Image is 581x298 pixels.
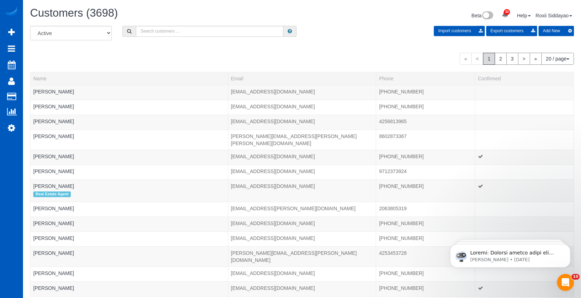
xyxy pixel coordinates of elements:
a: Roxii Siddayao [536,13,572,18]
div: Tags [33,140,225,142]
a: [PERSON_NAME] [33,183,74,189]
div: Tags [33,160,225,162]
td: Phone [376,246,475,267]
button: Import customers [434,26,485,36]
a: [PERSON_NAME] [33,154,74,159]
td: Phone [376,130,475,150]
a: 3 [506,53,518,65]
iframe: Intercom live chat [557,274,574,291]
td: Phone [376,100,475,115]
img: New interface [482,11,493,21]
a: [PERSON_NAME] [33,89,74,94]
td: Email [228,202,376,217]
td: Email [228,179,376,202]
td: Phone [376,179,475,202]
th: Phone [376,72,475,85]
img: Automaid Logo [4,7,18,17]
td: Phone [376,231,475,246]
td: Email [228,246,376,267]
button: Add New [539,26,574,36]
td: Name [30,202,228,217]
td: Phone [376,150,475,165]
td: Name [30,150,228,165]
td: Email [228,281,376,296]
a: [PERSON_NAME] [33,168,74,174]
td: Name [30,130,228,150]
span: Customers (3698) [30,7,118,19]
div: Tags [33,110,225,112]
span: 1 [483,53,495,65]
input: Search customers ... [136,26,283,37]
div: Tags [33,242,225,243]
div: Tags [33,292,225,293]
td: Confirmed [475,85,574,100]
span: 10 [571,274,580,280]
td: Confirmed [475,115,574,130]
a: 30 [498,7,512,23]
nav: Pagination navigation [460,53,574,65]
td: Email [228,267,376,281]
td: Confirmed [475,202,574,217]
a: [PERSON_NAME] [33,119,74,124]
td: Name [30,267,228,281]
td: Name [30,100,228,115]
div: Tags [33,190,225,199]
td: Name [30,165,228,179]
td: Phone [376,202,475,217]
td: Name [30,231,228,246]
td: Name [30,85,228,100]
div: Tags [33,212,225,214]
td: Phone [376,217,475,231]
a: Help [517,13,531,18]
a: > [518,53,530,65]
td: Email [228,217,376,231]
td: Phone [376,267,475,281]
a: [PERSON_NAME] [33,206,74,211]
td: Phone [376,115,475,130]
td: Confirmed [475,281,574,296]
td: Email [228,231,376,246]
a: [PERSON_NAME] [33,285,74,291]
td: Email [228,100,376,115]
td: Confirmed [475,217,574,231]
td: Confirmed [475,179,574,202]
td: Email [228,115,376,130]
th: Confirmed [475,72,574,85]
td: Confirmed [475,150,574,165]
td: Email [228,165,376,179]
span: 30 [504,9,510,15]
th: Email [228,72,376,85]
div: Tags [33,95,225,97]
span: < [471,53,483,65]
div: Tags [33,227,225,229]
td: Name [30,246,228,267]
iframe: Intercom notifications message [439,229,581,279]
td: Phone [376,85,475,100]
td: Confirmed [475,165,574,179]
a: 2 [495,53,507,65]
td: Phone [376,281,475,296]
a: [PERSON_NAME] [33,220,74,226]
button: Export customers [486,26,537,36]
td: Email [228,130,376,150]
div: Tags [33,257,225,258]
a: [PERSON_NAME] [33,270,74,276]
td: Confirmed [475,100,574,115]
td: Email [228,150,376,165]
span: « [460,53,472,65]
button: 20 / page [541,53,574,65]
div: Tags [33,277,225,279]
div: Tags [33,125,225,127]
a: Beta [471,13,493,18]
td: Confirmed [475,130,574,150]
td: Name [30,217,228,231]
a: » [530,53,542,65]
td: Email [228,85,376,100]
div: Tags [33,175,225,177]
td: Name [30,115,228,130]
a: [PERSON_NAME] [33,250,74,256]
td: Name [30,179,228,202]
